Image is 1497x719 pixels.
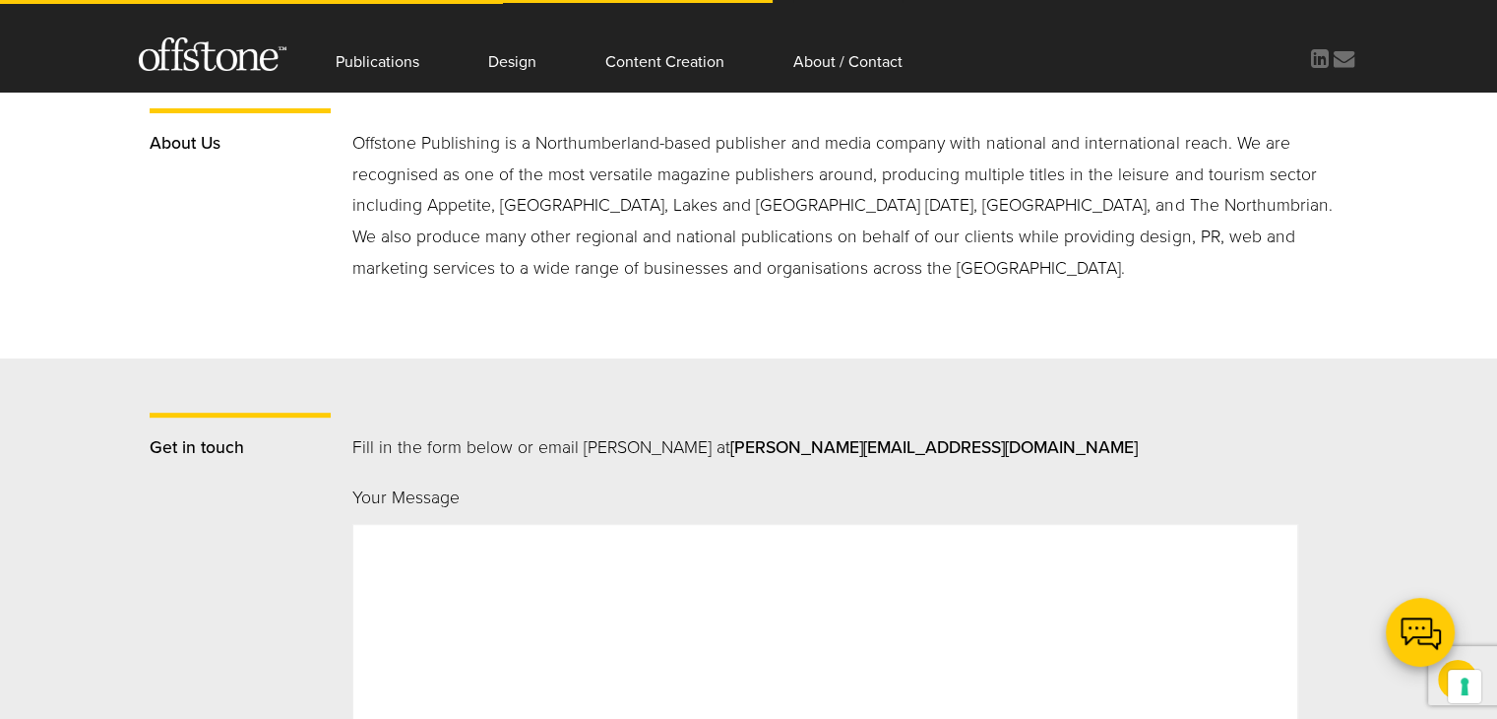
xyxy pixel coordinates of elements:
p: Fill in the form below or email [PERSON_NAME] at [352,432,1347,464]
p: Get in touch [150,432,331,464]
p: Your Message [352,483,1298,514]
a: [PERSON_NAME][EMAIL_ADDRESS][DOMAIN_NAME] [730,437,1138,458]
img: Offstone Publishing [139,37,286,71]
p: Offstone Publishing is a Northumberland-based publisher and media company with national and inter... [352,128,1347,284]
button: Your consent preferences for tracking technologies [1448,670,1481,703]
p: About Us [150,128,331,160]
